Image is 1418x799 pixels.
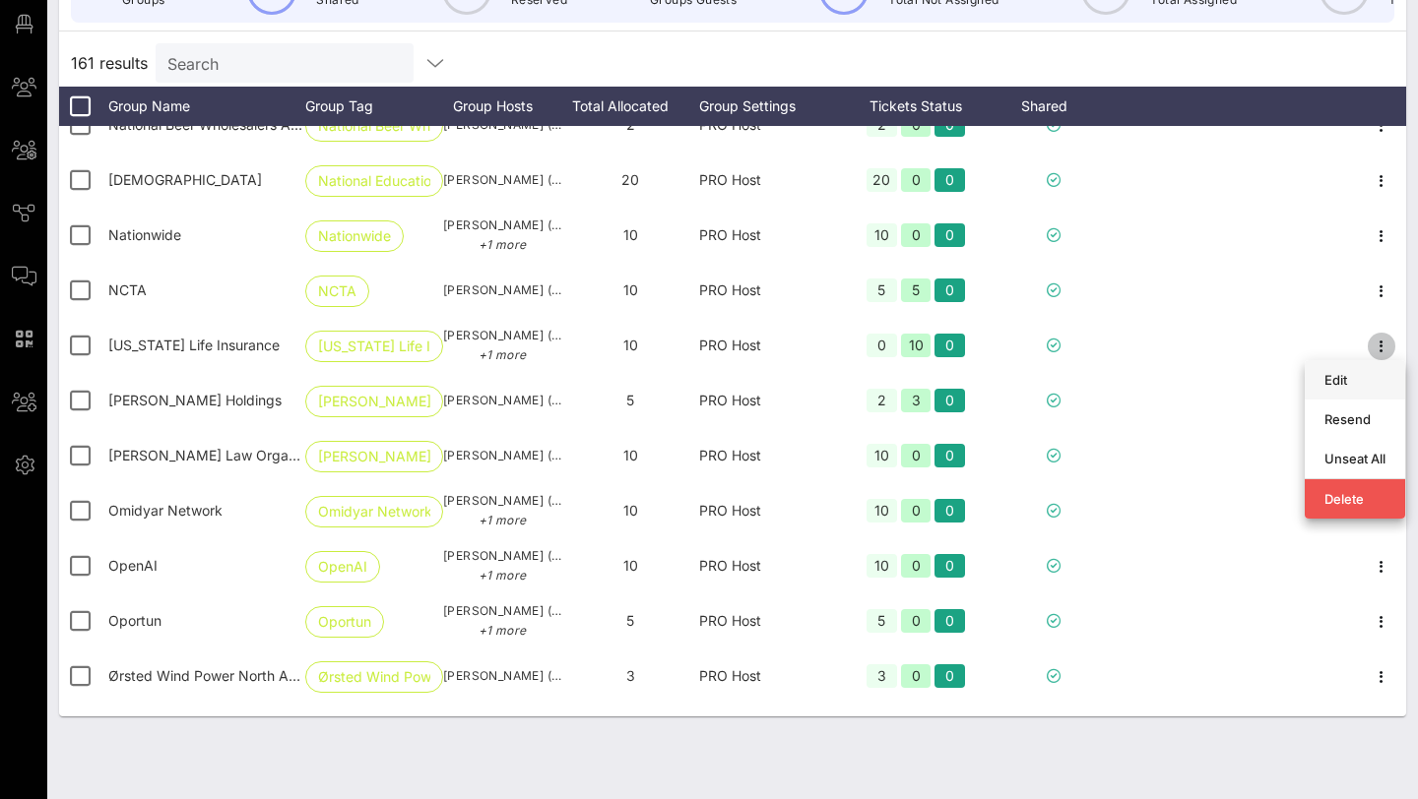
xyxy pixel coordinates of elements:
span: Olivarez Madruga Law Organization, LLP [108,447,371,463]
span: Oportun [318,607,371,637]
div: 0 [867,334,897,357]
div: Unseat All [1324,451,1386,466]
div: Resend [1324,411,1386,427]
div: Group Tag [305,87,443,126]
span: 5 [626,612,634,629]
span: Nationwide [318,221,391,251]
span: [PERSON_NAME] ([DOMAIN_NAME][EMAIL_ADDRESS][PERSON_NAME][DOMAIN_NAME]) [443,391,561,410]
div: 2 [867,389,897,412]
div: 10 [901,334,932,357]
div: 0 [901,499,932,522]
div: Edit [1324,372,1386,388]
div: 0 [935,113,965,137]
div: Group Hosts [443,87,561,126]
div: 0 [901,168,932,192]
div: PRO Host [699,263,837,318]
span: [PERSON_NAME] … [318,442,430,471]
span: 10 [623,281,638,298]
div: Tickets Status [837,87,995,126]
div: 0 [935,223,965,247]
div: PRO Host [699,373,837,428]
div: 0 [935,278,965,302]
div: 0 [901,664,932,688]
span: [PERSON_NAME] Holdings [318,387,430,416]
div: 0 [935,499,965,522]
span: Ørsted Wind Power North America LLC [108,667,361,684]
span: New York Life Insurance [108,337,280,353]
div: PRO Host [699,208,837,263]
div: 0 [901,554,932,578]
div: 0 [935,168,965,192]
div: PRO Host [699,153,837,208]
div: 3 [901,389,932,412]
div: 0 [935,554,965,578]
p: +1 more [443,345,561,365]
span: [PERSON_NAME] ([PERSON_NAME][EMAIL_ADDRESS][PERSON_NAME][DOMAIN_NAME]) [443,601,561,641]
div: 0 [901,609,932,633]
div: 0 [935,664,965,688]
span: National Educatio… [318,166,430,196]
div: PRO Host [699,318,837,373]
div: 10 [867,554,897,578]
div: PRO Host [699,648,837,704]
span: [US_STATE] Life Ins… [318,332,430,361]
div: 10 [867,223,897,247]
div: 0 [935,609,965,633]
span: 161 results [71,51,148,75]
div: 0 [901,444,932,467]
span: 5 [626,392,634,408]
div: 0 [901,113,932,137]
div: PRO Host [699,483,837,538]
div: PRO Host [699,538,837,593]
span: 10 [623,447,638,463]
div: PRO Host [699,428,837,483]
span: OpenAI [318,552,367,582]
div: Delete [1324,491,1386,507]
span: Nationwide [108,226,181,243]
div: 20 [867,168,897,192]
div: 2 [867,113,897,137]
div: Group Settings [699,87,837,126]
div: 5 [901,278,932,302]
span: [PERSON_NAME] ([EMAIL_ADDRESS][DOMAIN_NAME]) [443,446,561,465]
div: 5 [867,609,897,633]
div: 10 [867,444,897,467]
div: 3 [867,664,897,688]
div: Total Allocated [561,87,699,126]
span: [PERSON_NAME] ([PERSON_NAME][EMAIL_ADDRESS][PERSON_NAME][DOMAIN_NAME]) [443,215,561,255]
p: +1 more [443,511,561,530]
p: +1 more [443,235,561,255]
span: National Education Association [108,171,262,188]
span: OpenAI [108,557,158,574]
span: [PERSON_NAME] ([EMAIL_ADDRESS][DOMAIN_NAME]) [443,326,561,365]
span: [PERSON_NAME] ([EMAIL_ADDRESS][DOMAIN_NAME]) [443,170,561,190]
p: +1 more [443,566,561,585]
span: 10 [623,226,638,243]
span: [PERSON_NAME] ([PERSON_NAME][EMAIL_ADDRESS][DOMAIN_NAME]) [443,491,561,530]
p: +1 more [443,621,561,641]
div: 0 [935,334,965,357]
div: Group Name [108,87,305,126]
span: Oportun [108,612,161,629]
span: [PERSON_NAME] ([EMAIL_ADDRESS][DOMAIN_NAME]) [443,280,561,300]
span: 10 [623,337,638,353]
span: 10 [623,502,638,519]
div: 0 [901,223,932,247]
div: Shared [995,87,1113,126]
span: Omidyar Network [318,497,430,526]
div: 5 [867,278,897,302]
span: [PERSON_NAME] ([PERSON_NAME][EMAIL_ADDRESS][DOMAIN_NAME]) [443,546,561,585]
span: Nielsen Holdings [108,392,282,408]
span: Omidyar Network [108,502,223,519]
div: 0 [935,389,965,412]
span: National Beer Who… [318,111,430,141]
div: PRO Host [699,593,837,648]
span: 3 [626,667,635,684]
span: Ørsted Wind Power… [318,662,430,692]
span: [PERSON_NAME] ([EMAIL_ADDRESS][DOMAIN_NAME]) [443,666,561,686]
span: 10 [623,557,638,574]
span: NCTA [108,281,147,298]
span: NCTA [318,277,356,306]
div: 0 [935,444,965,467]
span: 20 [621,171,639,188]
